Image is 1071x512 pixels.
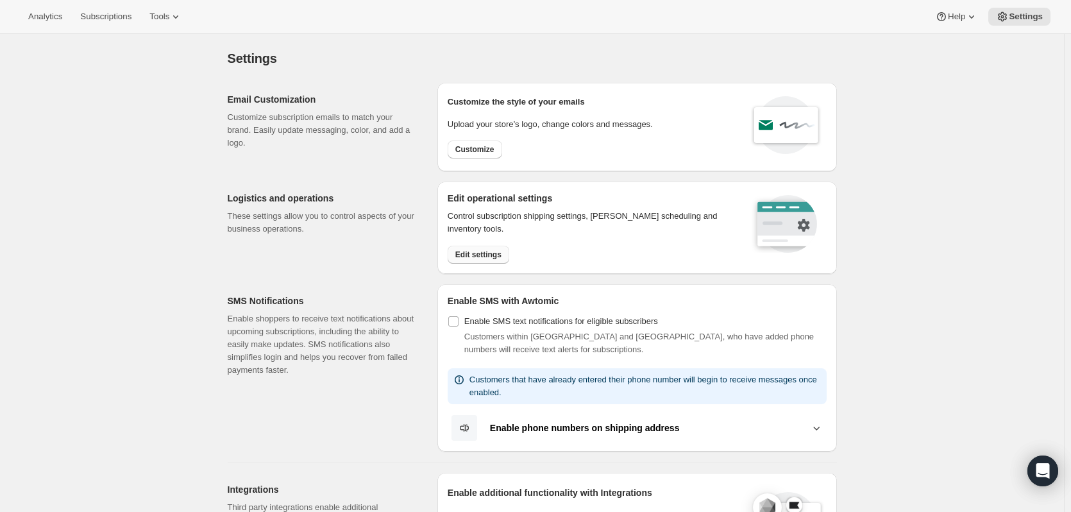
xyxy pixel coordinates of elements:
[455,144,494,155] span: Customize
[448,294,827,307] h2: Enable SMS with Awtomic
[228,483,417,496] h2: Integrations
[228,210,417,235] p: These settings allow you to control aspects of your business operations.
[1027,456,1058,486] div: Open Intercom Messenger
[149,12,169,22] span: Tools
[228,312,417,377] p: Enable shoppers to receive text notifications about upcoming subscriptions, including the ability...
[448,141,502,158] button: Customize
[448,118,653,131] p: Upload your store’s logo, change colors and messages.
[469,373,822,399] p: Customers that have already entered their phone number will begin to receive messages once enabled.
[228,294,417,307] h2: SMS Notifications
[988,8,1050,26] button: Settings
[28,12,62,22] span: Analytics
[455,250,502,260] span: Edit settings
[448,96,585,108] p: Customize the style of your emails
[448,210,734,235] p: Control subscription shipping settings, [PERSON_NAME] scheduling and inventory tools.
[448,414,827,441] button: Enable phone numbers on shipping address
[948,12,965,22] span: Help
[464,316,658,326] span: Enable SMS text notifications for eligible subscribers
[228,111,417,149] p: Customize subscription emails to match your brand. Easily update messaging, color, and add a logo.
[228,192,417,205] h2: Logistics and operations
[490,423,680,433] b: Enable phone numbers on shipping address
[228,51,277,65] span: Settings
[72,8,139,26] button: Subscriptions
[448,192,734,205] h2: Edit operational settings
[142,8,190,26] button: Tools
[1009,12,1043,22] span: Settings
[464,332,814,354] span: Customers within [GEOGRAPHIC_DATA] and [GEOGRAPHIC_DATA], who have added phone numbers will recei...
[80,12,131,22] span: Subscriptions
[927,8,986,26] button: Help
[448,486,740,499] h2: Enable additional functionality with Integrations
[228,93,417,106] h2: Email Customization
[21,8,70,26] button: Analytics
[448,246,509,264] button: Edit settings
